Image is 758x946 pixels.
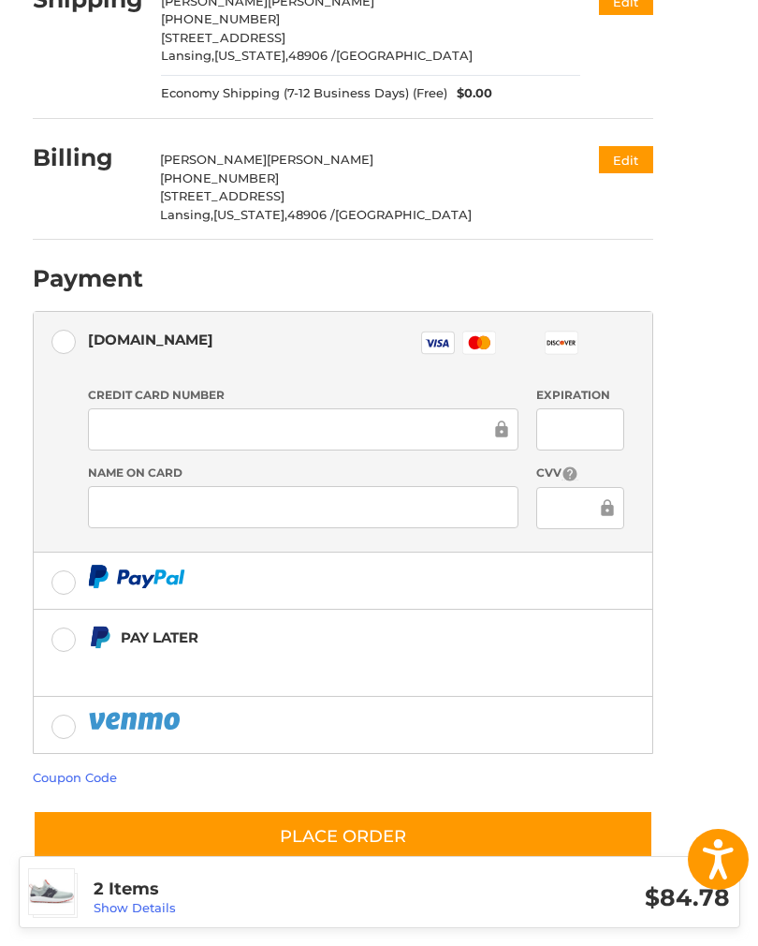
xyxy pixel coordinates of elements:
[599,146,653,173] button: Edit
[33,264,143,293] h2: Payment
[287,207,335,222] span: 48906 /
[88,565,185,588] img: PayPal icon
[33,143,142,172] h2: Billing
[160,170,279,185] span: [PHONE_NUMBER]
[267,152,373,167] span: [PERSON_NAME]
[88,465,518,481] label: Name on Card
[94,879,412,900] h3: 2 Items
[214,48,288,63] span: [US_STATE],
[161,30,285,45] span: [STREET_ADDRESS]
[88,709,183,732] img: PayPal icon
[160,152,267,167] span: [PERSON_NAME]
[213,207,287,222] span: [US_STATE],
[88,626,111,649] img: Pay Later icon
[536,387,624,404] label: Expiration
[94,900,176,915] a: Show Details
[447,84,492,103] span: $0.00
[88,324,213,355] div: [DOMAIN_NAME]
[161,84,447,103] span: Economy Shipping (7-12 Business Days) (Free)
[88,657,479,673] iframe: PayPal Message 1
[161,48,214,63] span: Lansing,
[536,465,624,482] label: CVV
[121,622,479,653] div: Pay Later
[288,48,336,63] span: 48906 /
[29,869,74,914] img: Puma Men's Ignite Articulate Golf Shoes - High Rise/Ski Patrol
[160,188,284,203] span: [STREET_ADDRESS]
[88,387,518,404] label: Credit Card Number
[412,883,730,912] h3: $84.78
[161,11,280,26] span: [PHONE_NUMBER]
[336,48,473,63] span: [GEOGRAPHIC_DATA]
[160,207,213,222] span: Lansing,
[33,770,117,785] a: Coupon Code
[335,207,472,222] span: [GEOGRAPHIC_DATA]
[33,810,653,864] button: Place Order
